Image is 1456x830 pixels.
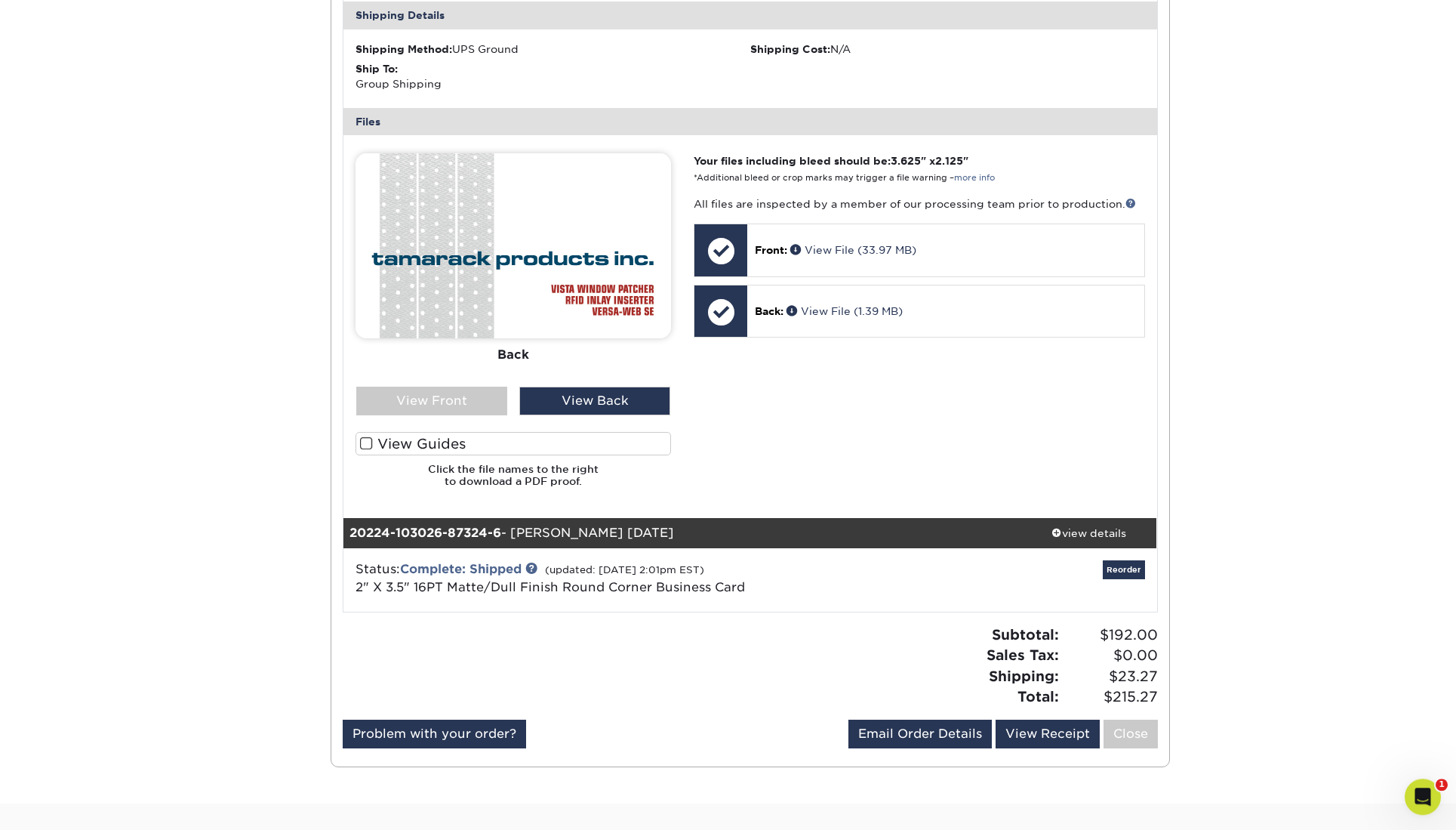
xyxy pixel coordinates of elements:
[755,244,787,256] span: Front:
[750,43,830,55] strong: Shipping Cost:
[1103,560,1145,579] a: Reorder
[954,173,995,183] a: more info
[349,526,501,540] strong: 20224-103026-87324-6
[343,518,1021,548] div: - [PERSON_NAME] [DATE]
[545,564,704,575] small: (updated: [DATE] 2:01pm EST)
[848,720,992,748] a: Email Order Details
[1064,687,1158,708] span: $215.27
[1064,625,1158,646] span: $192.00
[790,244,916,256] a: View File (33.97 MB)
[786,305,903,317] a: View File (1.39 MB)
[356,61,750,92] div: Group Shipping
[400,562,522,576] a: Complete: Shipped
[343,2,1157,29] div: Shipping Details
[1021,525,1157,540] div: view details
[750,42,1145,57] div: N/A
[1064,645,1158,666] span: $0.00
[1064,666,1158,687] span: $23.27
[935,155,963,167] span: 2.125
[992,626,1059,643] strong: Subtotal:
[1017,688,1059,705] strong: Total:
[344,560,885,597] div: Status:
[356,580,745,594] a: 2" X 3.5" 16PT Matte/Dull Finish Round Corner Business Card
[694,173,995,183] small: *Additional bleed or crop marks may trigger a file warning –
[1405,779,1441,815] iframe: Intercom live chat
[694,196,1144,211] p: All files are inspected by a member of our processing team prior to production.
[1021,518,1157,548] a: view details
[891,155,921,167] span: 3.625
[356,432,671,455] label: View Guides
[1436,779,1448,791] span: 1
[343,108,1157,135] div: Files
[356,63,398,75] strong: Ship To:
[356,338,671,372] div: Back
[755,305,783,317] span: Back:
[356,42,750,57] div: UPS Ground
[989,668,1059,684] strong: Shipping:
[343,720,526,748] a: Problem with your order?
[356,43,452,55] strong: Shipping Method:
[1104,720,1158,748] a: Close
[996,720,1100,748] a: View Receipt
[987,646,1059,663] strong: Sales Tax:
[694,155,968,167] strong: Your files including bleed should be: " x "
[356,387,507,415] div: View Front
[519,387,670,415] div: View Back
[356,463,671,500] h6: Click the file names to the right to download a PDF proof.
